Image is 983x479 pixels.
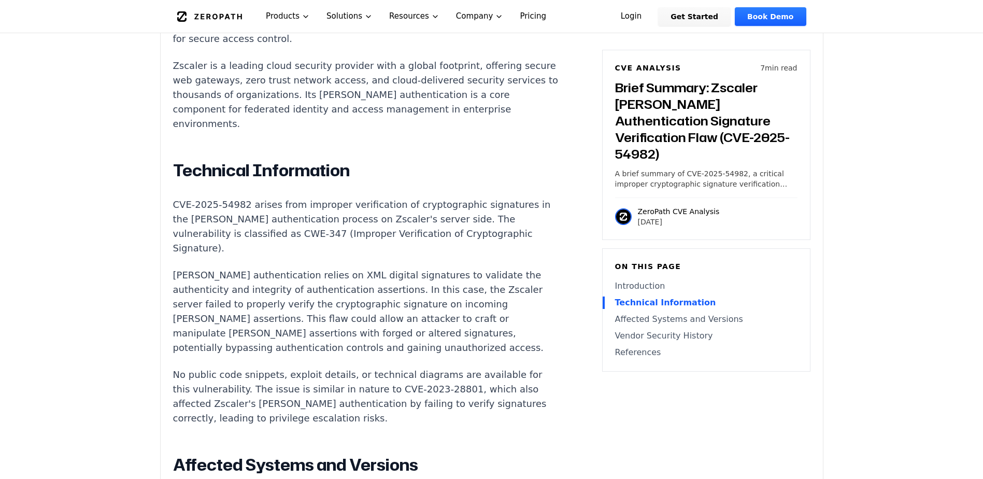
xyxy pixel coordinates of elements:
[173,160,559,181] h2: Technical Information
[615,313,797,326] a: Affected Systems and Versions
[615,261,797,272] h6: On this page
[638,217,720,227] p: [DATE]
[638,206,720,217] p: ZeroPath CVE Analysis
[615,208,632,225] img: ZeroPath CVE Analysis
[760,63,797,73] p: 7 min read
[173,198,559,256] p: CVE-2025-54982 arises from improper verification of cryptographic signatures in the [PERSON_NAME]...
[615,168,797,189] p: A brief summary of CVE-2025-54982, a critical improper cryptographic signature verification issue...
[615,346,797,359] a: References
[615,330,797,342] a: Vendor Security History
[615,79,797,162] h3: Brief Summary: Zscaler [PERSON_NAME] Authentication Signature Verification Flaw (CVE-2025-54982)
[608,7,654,26] a: Login
[615,63,681,73] h6: CVE Analysis
[658,7,731,26] a: Get Started
[615,280,797,292] a: Introduction
[173,59,559,131] p: Zscaler is a leading cloud security provider with a global footprint, offering secure web gateway...
[173,368,559,426] p: No public code snippets, exploit details, or technical diagrams are available for this vulnerabil...
[173,455,559,475] h2: Affected Systems and Versions
[173,268,559,355] p: [PERSON_NAME] authentication relies on XML digital signatures to validate the authenticity and in...
[615,297,797,309] a: Technical Information
[735,7,806,26] a: Book Demo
